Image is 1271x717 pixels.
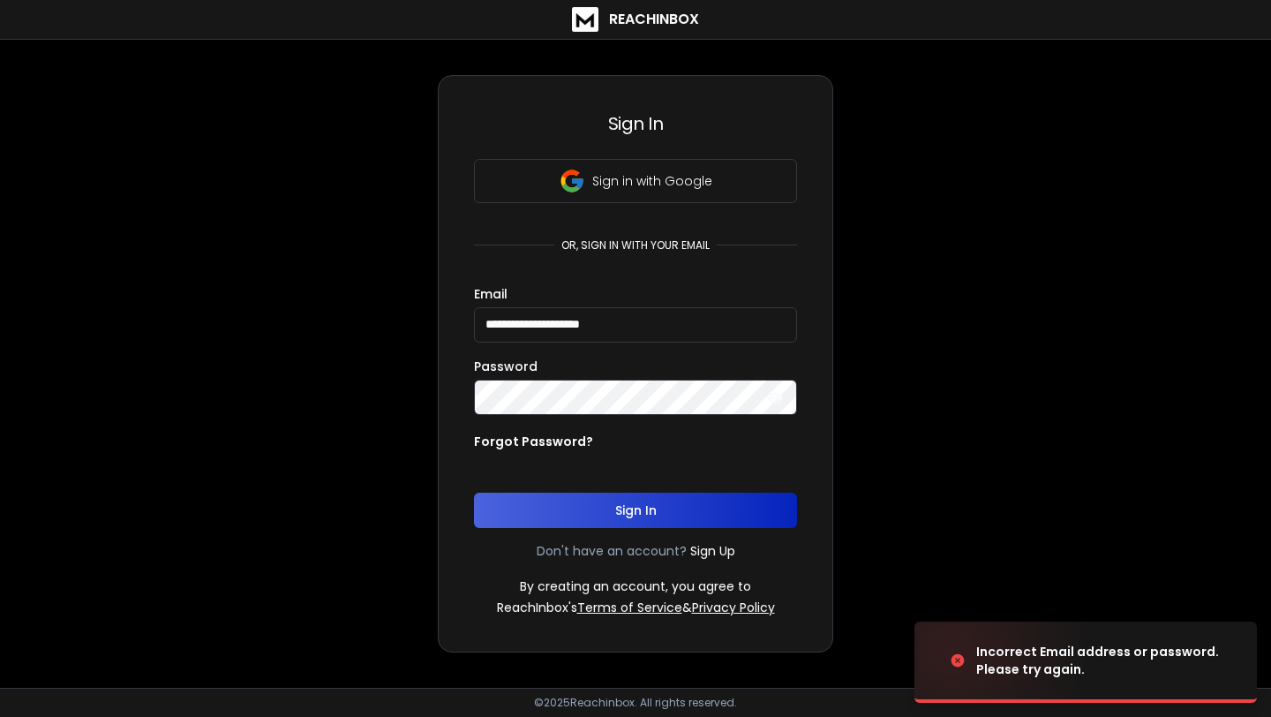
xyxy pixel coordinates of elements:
[474,288,508,300] label: Email
[537,542,687,560] p: Don't have an account?
[914,613,1091,708] img: image
[497,599,775,616] p: ReachInbox's &
[474,433,593,450] p: Forgot Password?
[474,159,797,203] button: Sign in with Google
[474,360,538,373] label: Password
[976,643,1236,678] div: Incorrect Email address or password. Please try again.
[692,599,775,616] a: Privacy Policy
[577,599,682,616] a: Terms of Service
[554,238,717,253] p: or, sign in with your email
[690,542,735,560] a: Sign Up
[609,9,699,30] h1: ReachInbox
[534,696,737,710] p: © 2025 Reachinbox. All rights reserved.
[474,493,797,528] button: Sign In
[572,7,598,32] img: logo
[474,111,797,136] h3: Sign In
[592,172,712,190] p: Sign in with Google
[520,577,751,595] p: By creating an account, you agree to
[572,7,699,32] a: ReachInbox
